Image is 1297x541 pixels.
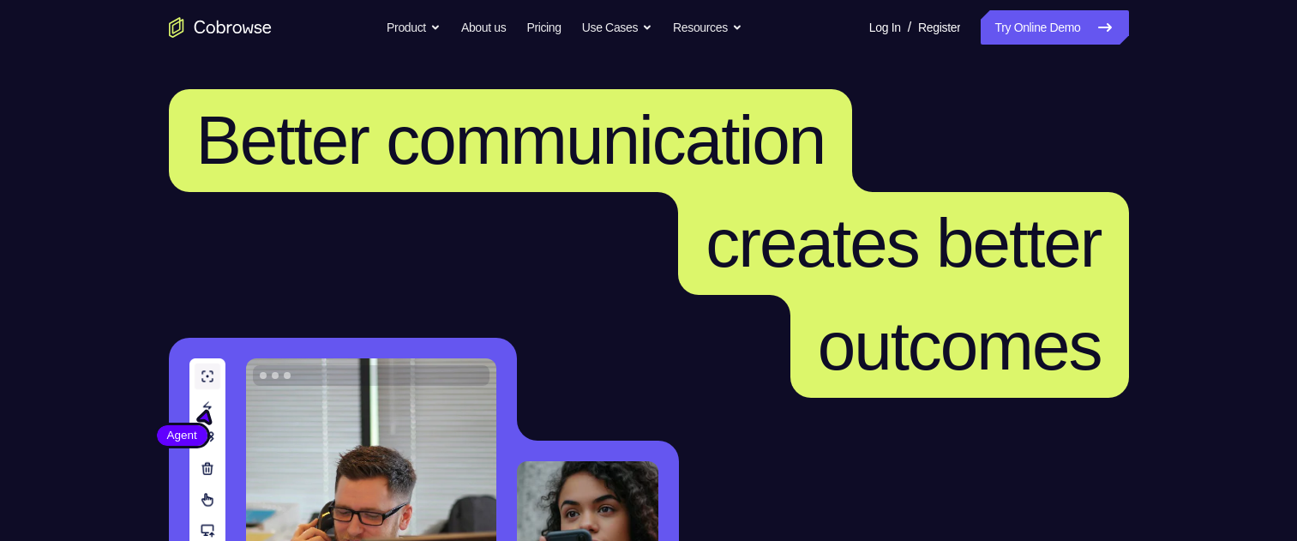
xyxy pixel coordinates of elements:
button: Product [387,10,441,45]
a: Log In [869,10,901,45]
span: creates better [706,205,1101,281]
a: Pricing [526,10,561,45]
span: / [908,17,911,38]
button: Use Cases [582,10,652,45]
span: outcomes [818,308,1102,384]
a: Register [918,10,960,45]
span: Agent [157,427,207,444]
span: Better communication [196,102,826,178]
a: Try Online Demo [981,10,1128,45]
a: About us [461,10,506,45]
button: Resources [673,10,742,45]
a: Go to the home page [169,17,272,38]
